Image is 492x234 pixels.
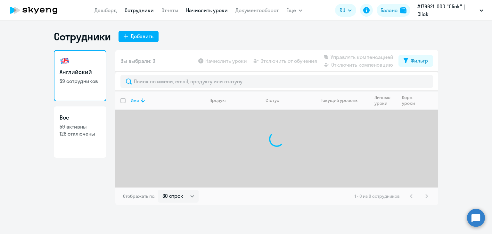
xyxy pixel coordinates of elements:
a: Сотрудники [125,7,154,13]
input: Поиск по имени, email, продукту или статусу [120,75,433,88]
div: Текущий уровень [321,97,357,103]
a: Отчеты [161,7,178,13]
a: Английский59 сотрудников [54,50,106,101]
div: Текущий уровень [315,97,369,103]
a: Все59 активны128 отключены [54,106,106,158]
div: Продукт [209,97,227,103]
button: Ещё [286,4,302,17]
p: 59 активны [60,123,101,130]
span: Вы выбрали: 0 [120,57,155,65]
h3: Все [60,113,101,122]
a: Начислить уроки [186,7,228,13]
h1: Сотрудники [54,30,111,43]
span: 1 - 0 из 0 сотрудников [355,193,400,199]
button: Фильтр [398,55,433,67]
div: Статус [266,97,279,103]
p: 59 сотрудников [60,78,101,85]
p: 128 отключены [60,130,101,137]
span: Ещё [286,6,296,14]
div: Имя [131,97,139,103]
div: Личные уроки [374,95,397,106]
div: Добавить [131,32,153,40]
a: Дашборд [94,7,117,13]
h3: Английский [60,68,101,76]
button: Добавить [119,31,159,42]
img: balance [400,7,406,13]
a: Документооборот [235,7,279,13]
button: RU [335,4,356,17]
span: RU [340,6,345,14]
button: Балансbalance [377,4,410,17]
p: #176621, ООО "Click" | Click [417,3,477,18]
button: #176621, ООО "Click" | Click [414,3,487,18]
div: Имя [131,97,204,103]
img: english [60,56,70,66]
div: Фильтр [411,57,428,64]
div: Корп. уроки [402,95,420,106]
span: Отображать по: [123,193,155,199]
div: Баланс [381,6,398,14]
